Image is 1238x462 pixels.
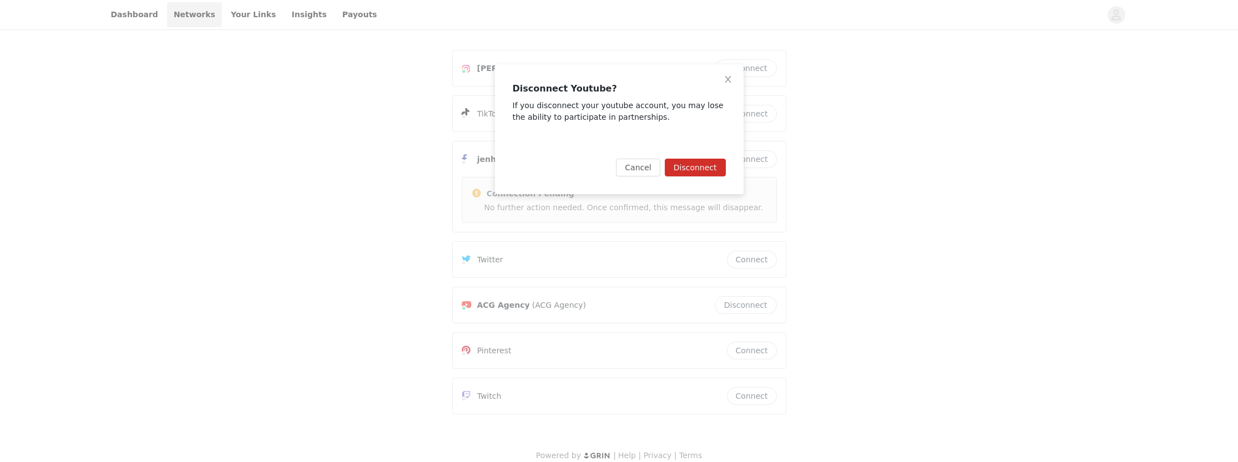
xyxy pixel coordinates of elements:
p: If you disconnect your youtube account, you may lose the ability to participate in partnerships. [513,100,726,123]
iframe: Intercom live chat [1184,424,1210,451]
i: icon: close [724,75,732,84]
button: Cancel [616,159,660,176]
button: Close [713,64,744,95]
h3: Disconnect Youtube? [513,82,726,95]
button: Disconnect [665,159,726,176]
